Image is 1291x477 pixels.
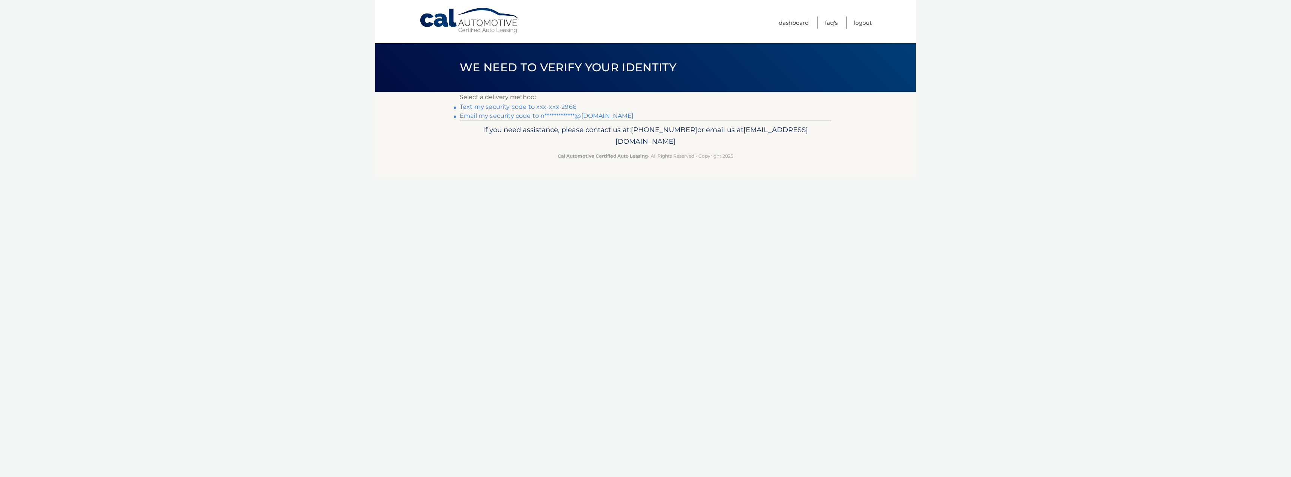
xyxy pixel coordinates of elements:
p: Select a delivery method: [460,92,831,102]
p: - All Rights Reserved - Copyright 2025 [465,152,826,160]
span: We need to verify your identity [460,60,676,74]
p: If you need assistance, please contact us at: or email us at [465,124,826,148]
span: [PHONE_NUMBER] [631,125,697,134]
strong: Cal Automotive Certified Auto Leasing [558,153,648,159]
a: FAQ's [825,17,838,29]
a: Logout [854,17,872,29]
a: Dashboard [779,17,809,29]
a: Cal Automotive [419,8,521,34]
a: Text my security code to xxx-xxx-2966 [460,103,576,110]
